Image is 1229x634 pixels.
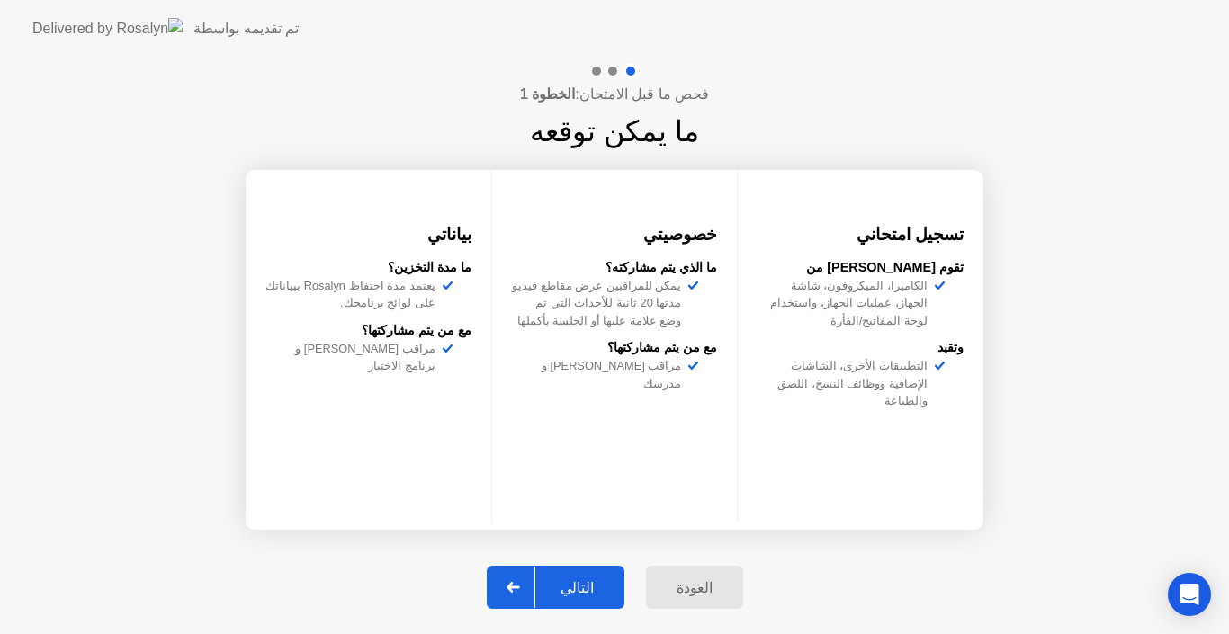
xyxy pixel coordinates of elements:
div: مع من يتم مشاركتها؟ [265,321,471,341]
div: يمكن للمراقبين عرض مقاطع فيديو مدتها 20 ثانية للأحداث التي تم وضع علامة عليها أو الجلسة بأكملها [512,277,689,329]
div: الكاميرا، الميكروفون، شاشة الجهاز، عمليات الجهاز، واستخدام لوحة المفاتيح/الفأرة [758,277,935,329]
div: مراقب [PERSON_NAME] و برنامج الاختبار [265,340,443,374]
div: مع من يتم مشاركتها؟ [512,338,718,358]
b: الخطوة 1 [520,86,575,102]
div: وتقيد [758,338,964,358]
div: Open Intercom Messenger [1168,573,1211,616]
div: تم تقديمه بواسطة [193,18,299,40]
div: يعتمد مدة احتفاظ Rosalyn ببياناتك على لوائح برنامجك. [265,277,443,311]
div: التالي [535,579,619,596]
div: التطبيقات الأخرى، الشاشات الإضافية ووظائف النسخ، اللصق والطباعة [758,357,935,409]
h4: فحص ما قبل الامتحان: [520,84,709,105]
button: التالي [487,566,624,609]
button: العودة [646,566,743,609]
div: العودة [651,579,738,596]
h3: بياناتي [265,222,471,247]
img: Delivered by Rosalyn [32,18,183,39]
h1: ما يمكن توقعه [530,110,699,153]
h3: خصوصيتي [512,222,718,247]
div: ما مدة التخزين؟ [265,258,471,278]
div: ما الذي يتم مشاركته؟ [512,258,718,278]
div: تقوم [PERSON_NAME] من [758,258,964,278]
h3: تسجيل امتحاني [758,222,964,247]
div: مراقب [PERSON_NAME] و مدرسك [512,357,689,391]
